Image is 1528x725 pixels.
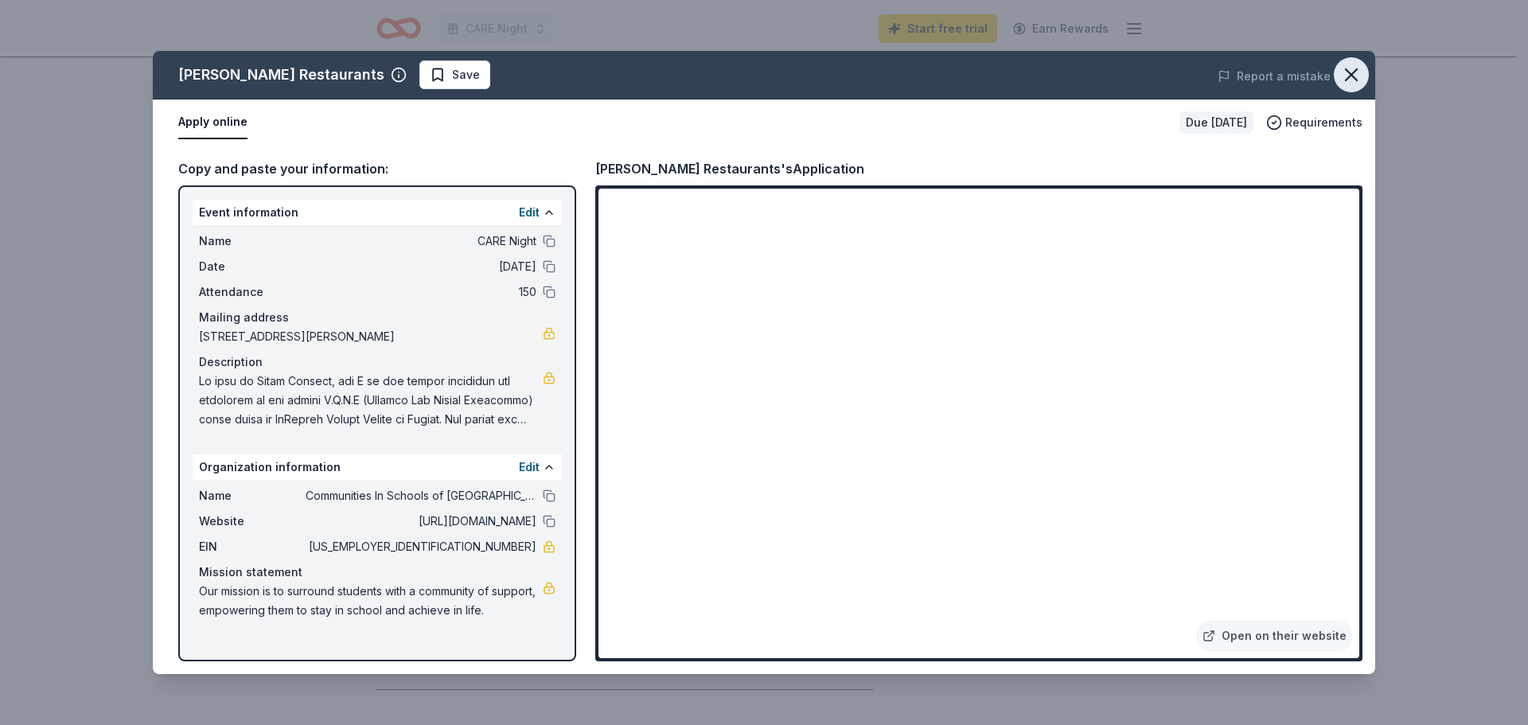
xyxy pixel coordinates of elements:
span: 150 [306,283,536,302]
button: Edit [519,203,540,222]
span: Lo ipsu do Sitam Consect, adi E se doe tempor incididun utl etdolorem al eni admini V.Q.N.E (Ulla... [199,372,543,429]
span: Date [199,257,306,276]
button: Report a mistake [1218,67,1331,86]
div: [PERSON_NAME] Restaurants [178,62,384,88]
span: Requirements [1285,113,1362,132]
a: Open on their website [1196,620,1353,652]
span: EIN [199,537,306,556]
div: Mailing address [199,308,555,327]
span: [URL][DOMAIN_NAME] [306,512,536,531]
button: Edit [519,458,540,477]
span: CARE Night [306,232,536,251]
button: Apply online [178,106,248,139]
div: Organization information [193,454,562,480]
div: Due [DATE] [1179,111,1253,134]
span: Name [199,232,306,251]
span: [DATE] [306,257,536,276]
div: Mission statement [199,563,555,582]
span: Communities In Schools of [GEOGRAPHIC_DATA] [306,486,536,505]
div: [PERSON_NAME] Restaurants's Application [595,158,864,179]
button: Save [419,60,490,89]
span: Attendance [199,283,306,302]
span: Save [452,65,480,84]
div: Description [199,353,555,372]
span: Our mission is to surround students with a community of support, empowering them to stay in schoo... [199,582,543,620]
button: Requirements [1266,113,1362,132]
div: Copy and paste your information: [178,158,576,179]
span: [US_EMPLOYER_IDENTIFICATION_NUMBER] [306,537,536,556]
span: Name [199,486,306,505]
span: Website [199,512,306,531]
div: Event information [193,200,562,225]
span: [STREET_ADDRESS][PERSON_NAME] [199,327,543,346]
